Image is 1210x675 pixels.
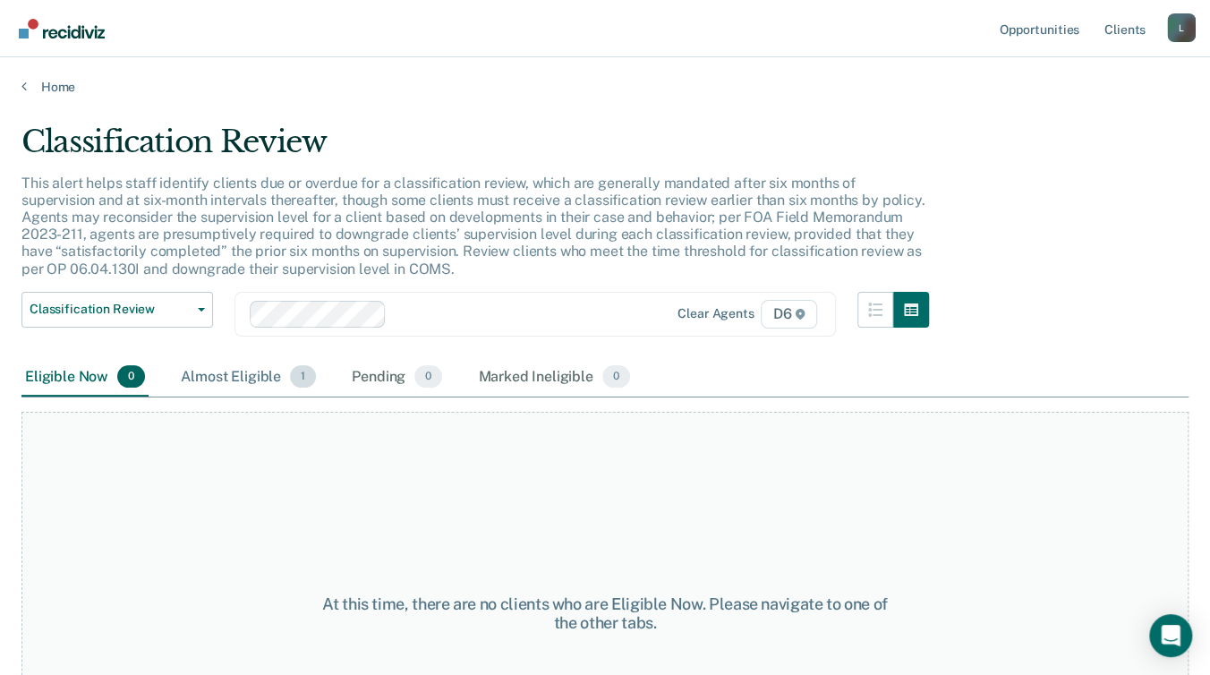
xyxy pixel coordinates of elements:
button: Classification Review [21,292,213,328]
button: Profile dropdown button [1167,13,1196,42]
span: D6 [761,300,817,329]
div: Marked Ineligible0 [474,358,634,397]
div: L [1167,13,1196,42]
img: Recidiviz [19,19,105,38]
span: Classification Review [30,302,191,317]
div: Pending0 [348,358,446,397]
span: 0 [602,365,630,389]
div: Open Intercom Messenger [1149,614,1192,657]
div: At this time, there are no clients who are Eligible Now. Please navigate to one of the other tabs. [314,594,897,633]
p: This alert helps staff identify clients due or overdue for a classification review, which are gen... [21,175,925,278]
div: Clear agents [677,306,754,321]
span: 1 [290,365,316,389]
div: Classification Review [21,124,929,175]
a: Home [21,79,1189,95]
span: 0 [414,365,442,389]
div: Almost Eligible1 [177,358,320,397]
span: 0 [117,365,145,389]
div: Eligible Now0 [21,358,149,397]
